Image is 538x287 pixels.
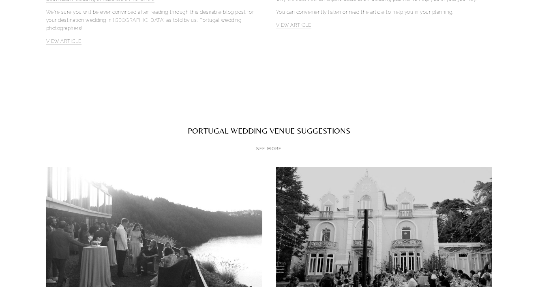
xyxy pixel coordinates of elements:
a: VIEW ARTICLE [46,38,81,45]
p: We’re sure you will be ever convinced after reading through this desirable blog post for your des... [46,8,262,32]
a: SEE MORE [256,147,282,151]
a: VIEW ARTICLE [276,22,311,29]
h2: Portugal WEDDING VENUE SUGGESTIONS [46,125,492,137]
p: You can conveniently listen or read the article to help you in your planning. [276,8,492,16]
